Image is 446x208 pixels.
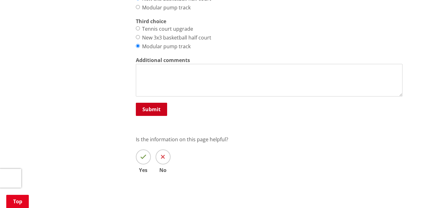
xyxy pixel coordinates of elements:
[136,103,167,116] button: Submit
[156,168,171,173] span: No
[136,168,151,173] span: Yes
[142,43,191,50] label: Modular pump track
[6,195,29,208] a: Top
[142,25,193,33] label: Tennis court upgrade
[136,18,166,25] strong: Third choice
[142,4,191,11] label: Modular pump track
[136,56,190,64] label: Additional comments
[136,136,402,143] p: Is the information on this page helpful?
[142,34,211,41] label: New 3x3 basketball half court
[417,182,440,204] iframe: Messenger Launcher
